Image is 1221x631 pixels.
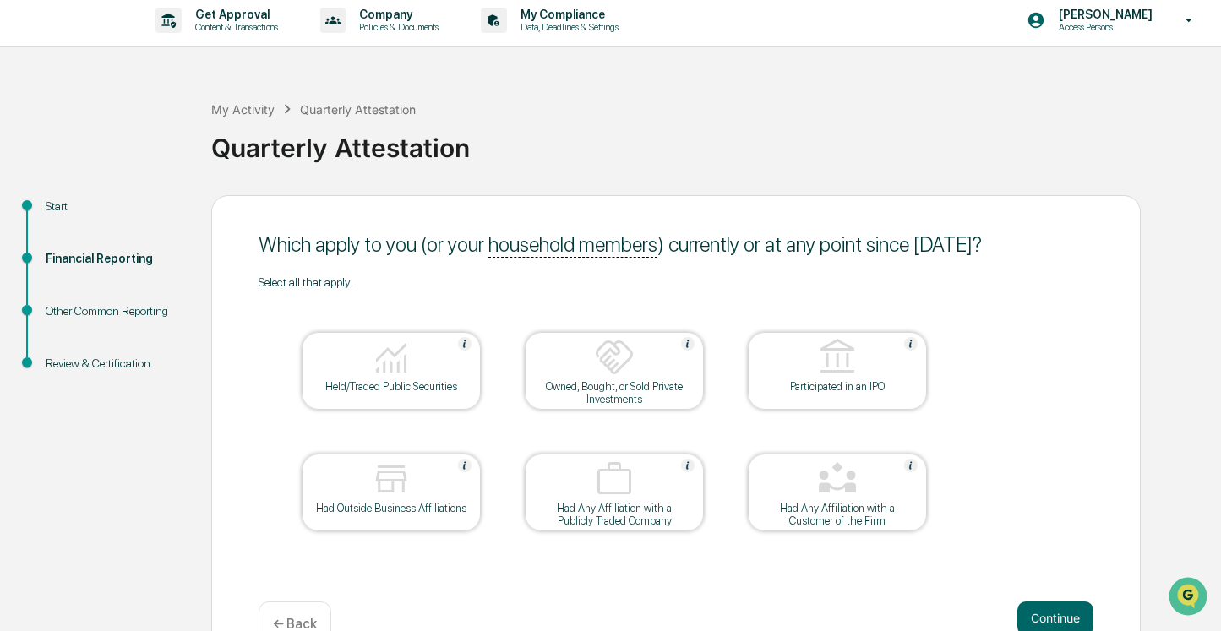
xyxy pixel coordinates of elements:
[538,380,690,405] div: Owned, Bought, or Sold Private Investments
[904,459,918,472] img: Help
[259,232,1093,257] div: Which apply to you (or your ) currently or at any point since [DATE] ?
[46,198,184,215] div: Start
[182,21,286,33] p: Content & Transactions
[1167,575,1213,621] iframe: Open customer support
[538,502,690,527] div: Had Any Affiliation with a Publicly Traded Company
[182,8,286,21] p: Get Approval
[458,459,472,472] img: Help
[371,337,412,378] img: Held/Traded Public Securities
[46,302,184,320] div: Other Common Reporting
[57,146,214,160] div: We're available if you need us!
[761,380,913,393] div: Participated in an IPO
[17,129,47,160] img: 1746055101610-c473b297-6a78-478c-a979-82029cc54cd1
[594,459,635,499] img: Had Any Affiliation with a Publicly Traded Company
[168,286,204,299] span: Pylon
[34,213,109,230] span: Preclearance
[371,459,412,499] img: Had Outside Business Affiliations
[123,215,136,228] div: 🗄️
[46,250,184,268] div: Financial Reporting
[681,337,695,351] img: Help
[507,8,627,21] p: My Compliance
[57,129,277,146] div: Start new chat
[139,213,210,230] span: Attestations
[904,337,918,351] img: Help
[488,232,657,258] u: household members
[46,355,184,373] div: Review & Certification
[458,337,472,351] img: Help
[594,337,635,378] img: Owned, Bought, or Sold Private Investments
[346,8,447,21] p: Company
[211,119,1213,163] div: Quarterly Attestation
[41,10,122,31] img: logo
[10,206,116,237] a: 🖐️Preclearance
[300,102,416,117] div: Quarterly Attestation
[34,245,106,262] span: Data Lookup
[119,286,204,299] a: Powered byPylon
[315,502,467,514] div: Had Outside Business Affiliations
[17,215,30,228] div: 🖐️
[1045,8,1161,21] p: [PERSON_NAME]
[817,337,858,378] img: Participated in an IPO
[211,102,275,117] div: My Activity
[116,206,216,237] a: 🗄️Attestations
[507,21,627,33] p: Data, Deadlines & Settings
[17,35,308,63] p: How can we help?
[761,502,913,527] div: Had Any Affiliation with a Customer of the Firm
[1045,21,1161,33] p: Access Persons
[287,134,308,155] button: Start new chat
[681,459,695,472] img: Help
[259,275,1093,289] div: Select all that apply.
[817,459,858,499] img: Had Any Affiliation with a Customer of the Firm
[346,21,447,33] p: Policies & Documents
[17,247,30,260] div: 🔎
[10,238,113,269] a: 🔎Data Lookup
[315,380,467,393] div: Held/Traded Public Securities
